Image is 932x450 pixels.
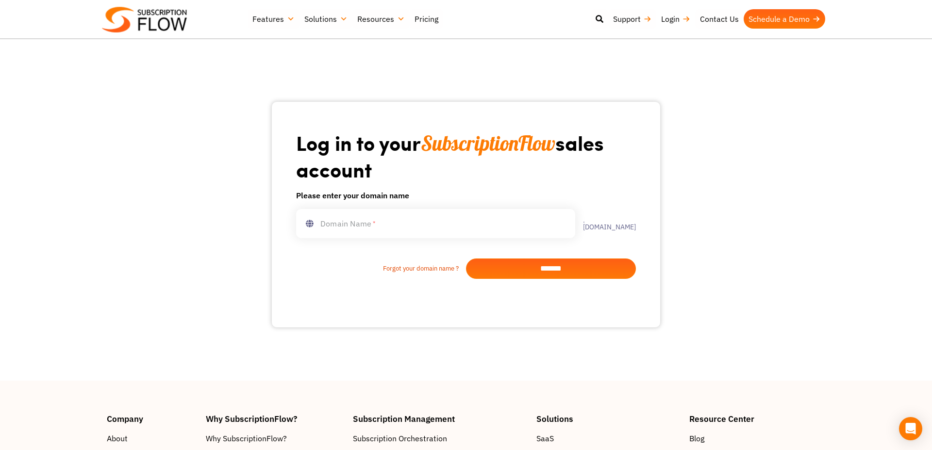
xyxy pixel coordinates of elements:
h4: Why SubscriptionFlow? [206,415,344,423]
a: Support [608,9,656,29]
a: Solutions [300,9,352,29]
a: Why SubscriptionFlow? [206,433,344,444]
span: Blog [689,433,704,444]
img: Subscriptionflow [102,7,187,32]
a: About [107,433,196,444]
h4: Resource Center [689,415,825,423]
span: SubscriptionFlow [421,130,555,156]
span: About [107,433,128,444]
span: Subscription Orchestration [353,433,447,444]
label: .[DOMAIN_NAME] [575,217,636,230]
a: Contact Us [695,9,744,29]
a: Blog [689,433,825,444]
a: Subscription Orchestration [353,433,527,444]
h4: Company [107,415,196,423]
div: Open Intercom Messenger [899,417,922,440]
h4: Solutions [536,415,680,423]
a: Features [248,9,300,29]
span: SaaS [536,433,554,444]
span: Why SubscriptionFlow? [206,433,287,444]
a: Login [656,9,695,29]
a: Schedule a Demo [744,9,825,29]
a: Resources [352,9,410,29]
h1: Log in to your sales account [296,130,636,182]
h6: Please enter your domain name [296,190,636,201]
a: Pricing [410,9,443,29]
a: Forgot your domain name ? [296,264,466,273]
a: SaaS [536,433,680,444]
h4: Subscription Management [353,415,527,423]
